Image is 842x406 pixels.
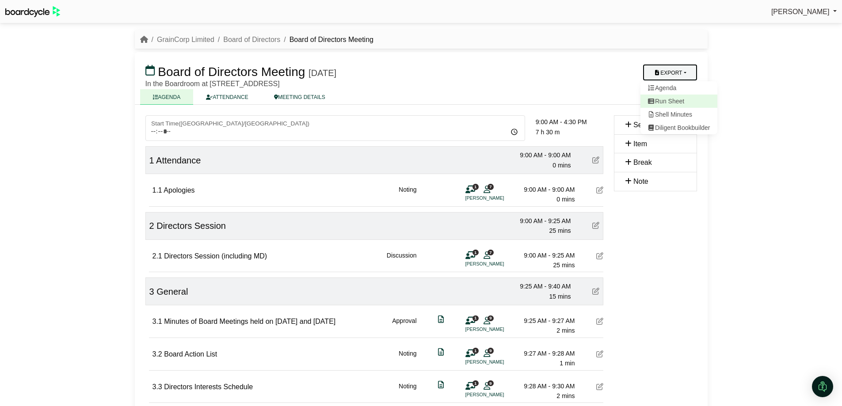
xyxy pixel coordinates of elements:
span: 1 [472,315,479,321]
a: Run Sheet [640,95,717,108]
li: [PERSON_NAME] [465,260,532,268]
span: 7 h 30 m [536,129,560,136]
span: 1 [472,184,479,190]
span: General [156,287,188,296]
span: Board Action List [164,350,217,358]
a: Diligent Bookbuilder [640,121,717,134]
span: 2 [149,221,154,231]
span: 2 mins [556,392,575,399]
span: 2 mins [556,327,575,334]
span: 0 mins [552,162,571,169]
li: [PERSON_NAME] [465,194,532,202]
span: Item [633,140,647,148]
div: 9:25 AM - 9:40 AM [509,281,571,291]
span: 9 [488,315,494,321]
span: Apologies [164,186,194,194]
a: MEETING DETAILS [261,89,338,105]
div: 9:27 AM - 9:28 AM [513,349,575,358]
div: 9:00 AM - 9:25 AM [509,216,571,226]
li: [PERSON_NAME] [465,391,532,398]
div: Discussion [387,250,417,270]
span: 3 [149,287,154,296]
li: Board of Directors Meeting [280,34,373,46]
span: Directors Interests Schedule [164,383,253,391]
span: Section [633,121,657,129]
span: 1.1 [152,186,162,194]
div: Open Intercom Messenger [812,376,833,397]
div: Noting [399,185,416,205]
span: 3.1 [152,318,162,325]
span: 7 [488,250,494,255]
span: 7 [488,184,494,190]
span: 9 [488,348,494,353]
span: In the Boardroom at [STREET_ADDRESS] [145,80,280,87]
li: [PERSON_NAME] [465,326,532,333]
div: 9:00 AM - 9:25 AM [513,250,575,260]
div: Noting [399,381,416,401]
span: 1 [472,348,479,353]
span: 2.1 [152,252,162,260]
a: [PERSON_NAME] [771,6,837,18]
span: Directors Session (including MD) [164,252,267,260]
img: BoardcycleBlackGreen-aaafeed430059cb809a45853b8cf6d952af9d84e6e89e1f1685b34bfd5cb7d64.svg [5,6,60,17]
span: 25 mins [553,262,575,269]
span: 1 [149,156,154,165]
div: 9:25 AM - 9:27 AM [513,316,575,326]
span: Directors Session [156,221,226,231]
li: [PERSON_NAME] [465,358,532,366]
span: 3.2 [152,350,162,358]
div: Approval [392,316,416,336]
span: 1 [472,250,479,255]
span: 1 min [560,360,575,367]
div: [DATE] [309,68,336,78]
nav: breadcrumb [140,34,373,46]
a: GrainCorp Limited [157,36,214,43]
span: 1 [472,380,479,386]
span: Board of Directors Meeting [158,65,305,79]
span: Attendance [156,156,201,165]
div: 9:00 AM - 9:00 AM [509,150,571,160]
span: 25 mins [549,227,571,234]
div: 9:00 AM - 4:30 PM [536,117,603,127]
span: Note [633,178,648,185]
span: Minutes of Board Meetings held on [DATE] and [DATE] [164,318,335,325]
span: Break [633,159,652,166]
a: ATTENDANCE [193,89,261,105]
a: Shell Minutes [640,108,717,121]
div: Noting [399,349,416,368]
a: Board of Directors [223,36,280,43]
span: 15 mins [549,293,571,300]
span: 3.3 [152,383,162,391]
span: [PERSON_NAME] [771,8,830,15]
div: 9:28 AM - 9:30 AM [513,381,575,391]
button: Export [643,65,697,80]
span: 0 mins [556,196,575,203]
div: 9:00 AM - 9:00 AM [513,185,575,194]
a: Agenda [640,81,717,95]
a: AGENDA [140,89,194,105]
span: 9 [488,380,494,386]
